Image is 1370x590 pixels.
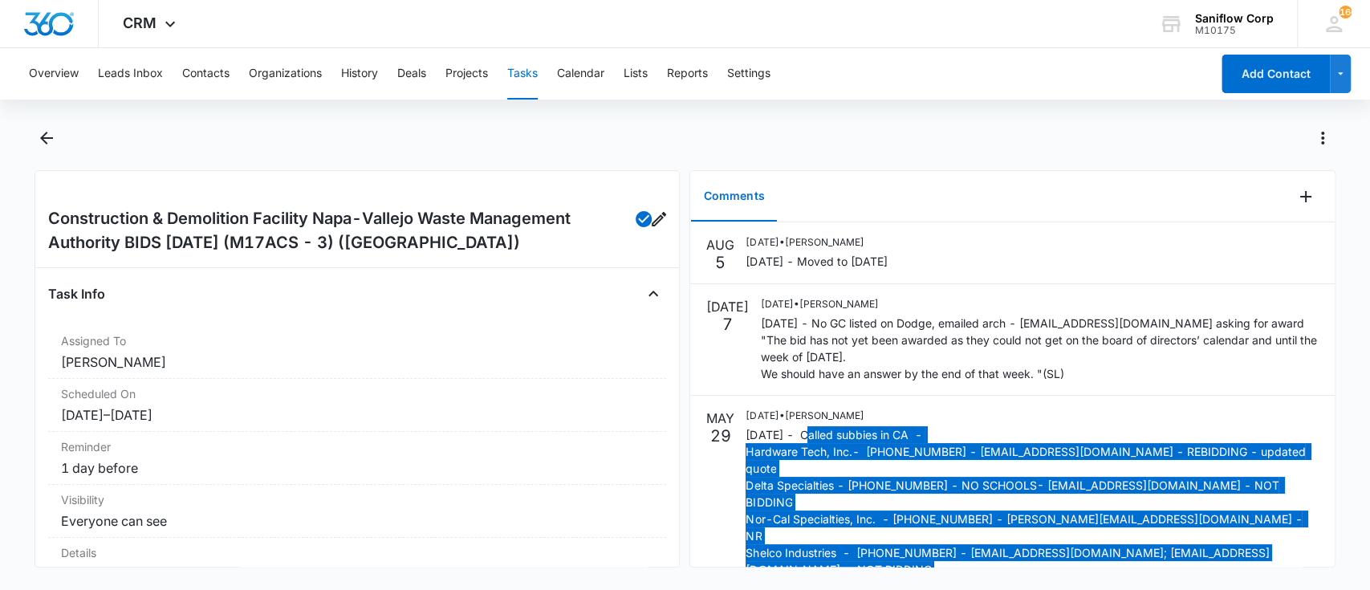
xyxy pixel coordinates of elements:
[48,485,667,538] div: VisibilityEveryone can see
[61,511,654,531] dd: Everyone can see
[48,432,667,485] div: Reminder1 day before
[61,405,654,425] dd: [DATE] – [DATE]
[746,235,887,250] p: [DATE] • [PERSON_NAME]
[249,48,322,100] button: Organizations
[48,379,667,432] div: Scheduled On[DATE]–[DATE]
[341,48,378,100] button: History
[722,316,733,332] p: 7
[691,172,777,222] button: Comments
[706,235,734,254] p: AUG
[61,385,654,402] dt: Scheduled On
[1339,6,1352,18] div: notifications count
[61,458,654,478] dd: 1 day before
[35,125,59,151] button: Back
[61,332,654,349] dt: Assigned To
[1293,184,1319,210] button: Add Comment
[667,48,708,100] button: Reports
[29,48,79,100] button: Overview
[182,48,230,100] button: Contacts
[61,352,654,372] dd: [PERSON_NAME]
[706,409,734,428] p: MAY
[727,48,770,100] button: Settings
[1310,125,1335,151] button: Actions
[1195,12,1274,25] div: account name
[746,409,1319,423] p: [DATE] • [PERSON_NAME]
[98,48,163,100] button: Leads Inbox
[1195,25,1274,36] div: account id
[715,254,726,271] p: 5
[61,544,654,561] dt: Details
[710,428,731,444] p: 29
[640,281,666,307] button: Close
[1339,6,1352,18] span: 166
[1222,55,1330,93] button: Add Contact
[507,48,538,100] button: Tasks
[61,491,654,508] dt: Visibility
[652,206,667,232] button: Edit
[624,48,648,100] button: Lists
[48,206,636,254] h2: Construction & Demolition Facility Napa-Vallejo Waste Management Authority BIDS [DATE] (M17ACS - ...
[746,253,887,270] p: [DATE] - Moved to [DATE]
[760,297,1319,311] p: [DATE] • [PERSON_NAME]
[397,48,426,100] button: Deals
[61,438,654,455] dt: Reminder
[445,48,488,100] button: Projects
[557,48,604,100] button: Calendar
[123,14,157,31] span: CRM
[706,297,749,316] p: [DATE]
[48,284,105,303] h4: Task Info
[760,315,1319,382] p: [DATE] - No GC listed on Dodge, emailed arch - [EMAIL_ADDRESS][DOMAIN_NAME] asking for award "The...
[48,326,667,379] div: Assigned To[PERSON_NAME]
